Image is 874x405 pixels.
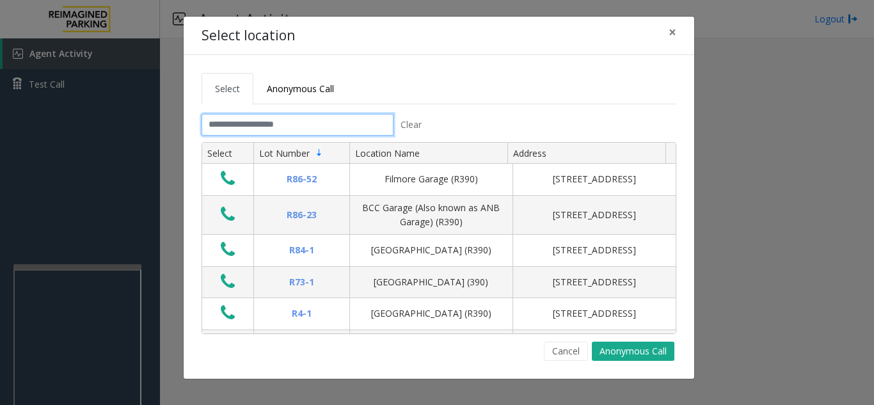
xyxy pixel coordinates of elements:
span: Location Name [355,147,420,159]
button: Clear [393,114,429,136]
div: [GEOGRAPHIC_DATA] (390) [358,275,505,289]
h4: Select location [202,26,295,46]
div: [STREET_ADDRESS] [521,243,668,257]
span: × [669,23,676,41]
th: Select [202,143,253,164]
div: [GEOGRAPHIC_DATA] (R390) [358,243,505,257]
div: R86-23 [262,208,342,222]
div: Filmore Garage (R390) [358,172,505,186]
div: R84-1 [262,243,342,257]
div: BCC Garage (Also known as ANB Garage) (R390) [358,201,505,230]
span: Select [215,83,240,95]
div: R73-1 [262,275,342,289]
button: Close [660,17,685,48]
span: Sortable [314,148,324,158]
div: [GEOGRAPHIC_DATA] (R390) [358,306,505,321]
ul: Tabs [202,73,676,104]
div: [STREET_ADDRESS] [521,275,668,289]
div: [STREET_ADDRESS] [521,306,668,321]
div: R86-52 [262,172,342,186]
div: Data table [202,143,676,333]
span: Anonymous Call [267,83,334,95]
button: Anonymous Call [592,342,674,361]
div: [STREET_ADDRESS] [521,172,668,186]
span: Address [513,147,546,159]
div: R4-1 [262,306,342,321]
button: Cancel [544,342,588,361]
div: [STREET_ADDRESS] [521,208,668,222]
span: Lot Number [259,147,310,159]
